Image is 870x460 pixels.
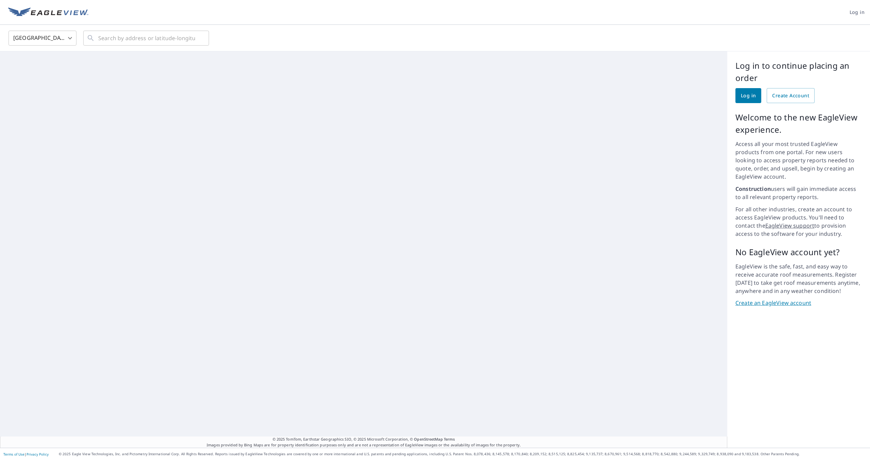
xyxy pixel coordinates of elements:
[3,452,49,456] p: |
[98,29,195,48] input: Search by address or latitude-longitude
[735,205,862,238] p: For all other industries, create an account to access EagleView products. You'll need to contact ...
[735,111,862,136] p: Welcome to the new EagleView experience.
[765,222,815,229] a: EagleView support
[767,88,815,103] a: Create Account
[735,60,862,84] p: Log in to continue placing an order
[735,185,771,193] strong: Construction
[735,185,862,201] p: users will gain immediate access to all relevant property reports.
[735,246,862,258] p: No EagleView account yet?
[8,7,88,18] img: EV Logo
[735,88,761,103] a: Log in
[741,92,756,100] span: Log in
[8,29,76,48] div: [GEOGRAPHIC_DATA]
[59,451,867,457] p: © 2025 Eagle View Technologies, Inc. and Pictometry International Corp. All Rights Reserved. Repo...
[735,262,862,295] p: EagleView is the safe, fast, and easy way to receive accurate roof measurements. Register [DATE] ...
[735,140,862,181] p: Access all your most trusted EagleView products from one portal. For new users looking to access ...
[444,437,455,442] a: Terms
[735,299,862,307] a: Create an EagleView account
[273,437,455,442] span: © 2025 TomTom, Earthstar Geographics SIO, © 2025 Microsoft Corporation, ©
[850,8,865,17] span: Log in
[27,452,49,457] a: Privacy Policy
[772,92,809,100] span: Create Account
[414,437,442,442] a: OpenStreetMap
[3,452,24,457] a: Terms of Use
